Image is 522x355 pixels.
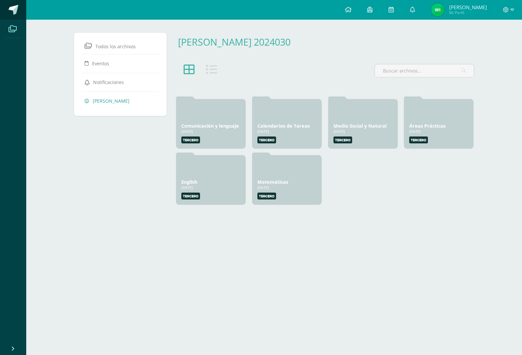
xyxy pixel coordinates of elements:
[257,123,310,129] a: Calendarios de Tareas
[333,123,392,129] div: Medio Social y Natural
[85,76,156,88] a: Notificaciones
[181,129,240,134] div: [DATE]
[333,129,392,134] div: [DATE]
[257,185,316,190] div: [DATE]
[178,35,291,48] a: [PERSON_NAME] 2024030
[85,95,156,107] a: [PERSON_NAME]
[181,179,197,185] a: English
[409,136,428,143] label: Tercero
[449,10,487,15] span: Mi Perfil
[181,179,240,185] div: English
[95,43,136,50] span: Todos los archivos
[181,123,239,129] a: Comunicación y lenguaje
[431,3,444,16] img: f0a50efb8721fa2ab10c1680b30ed47f.png
[409,129,468,134] div: [DATE]
[181,193,200,199] label: Tercero
[92,60,109,67] span: Eventos
[375,64,474,77] input: Buscar archivos...
[449,4,487,10] span: [PERSON_NAME]
[257,193,276,199] label: Tercero
[333,123,387,129] a: Medio Social y Natural
[178,35,300,48] div: Mónica Ortíz 2024030
[333,136,352,143] label: Tercero
[93,79,124,85] span: Notificaciones
[85,57,156,69] a: Eventos
[85,40,156,52] a: Todos los archivos
[409,123,446,129] a: Áreas Prácticas
[257,179,316,185] div: Matemáticas
[181,136,200,143] label: Tercero
[257,136,276,143] label: Tercero
[181,123,240,129] div: Comunicación y lenguaje
[181,185,240,190] div: [DATE]
[409,123,468,129] div: Áreas Prácticas
[257,123,316,129] div: Calendarios de Tareas
[93,98,130,104] span: [PERSON_NAME]
[257,179,288,185] a: Matemáticas
[257,129,316,134] div: [DATE]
